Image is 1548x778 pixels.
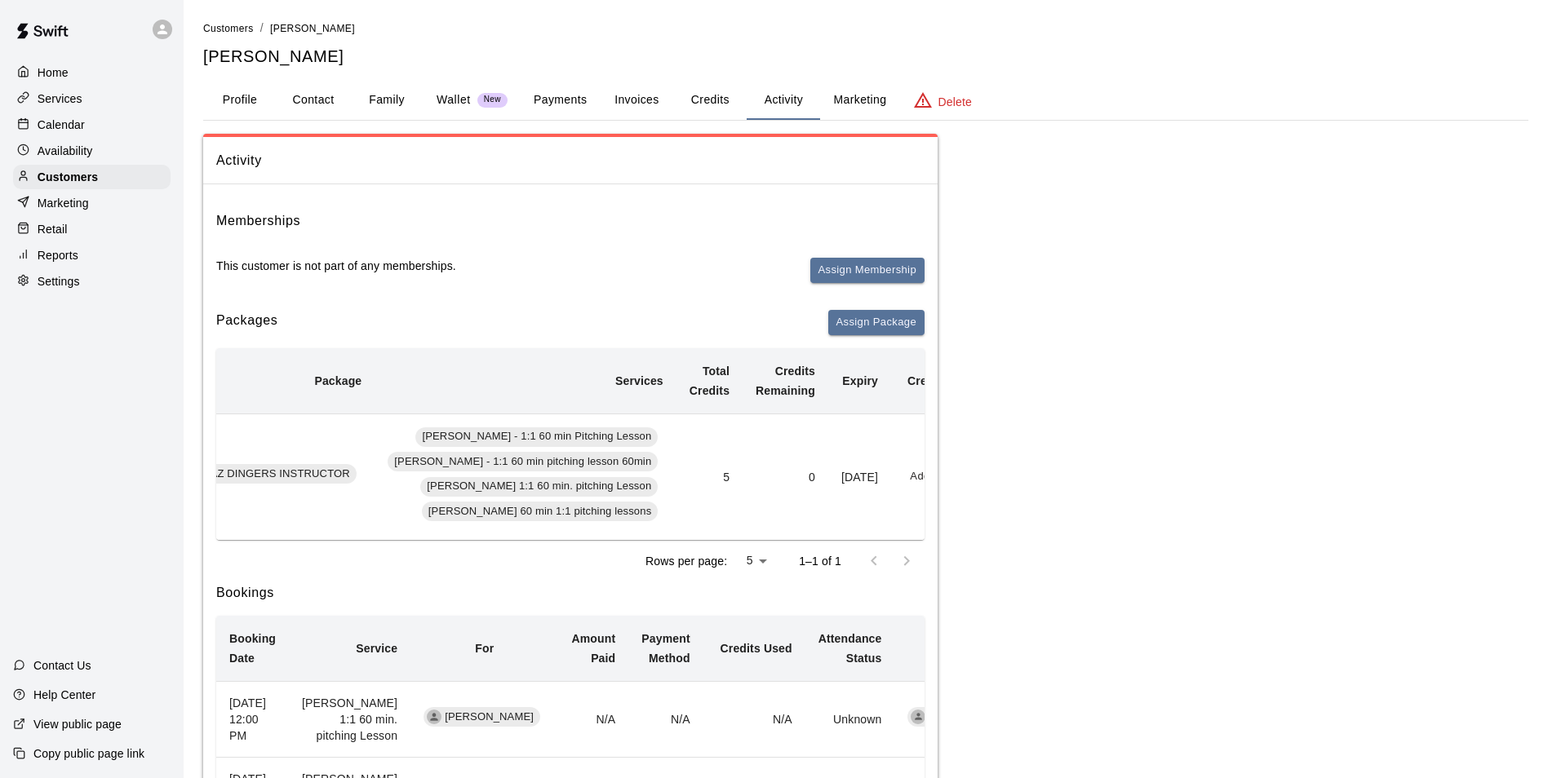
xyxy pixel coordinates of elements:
[13,243,171,267] a: Reports
[615,374,663,387] b: Services
[38,221,68,237] p: Retail
[907,707,1024,727] div: [PERSON_NAME]
[277,81,350,120] button: Contact
[521,81,600,120] button: Payments
[203,46,1528,68] h5: [PERSON_NAME]
[641,632,690,665] b: Payment Method
[33,687,95,703] p: Help Center
[842,374,878,387] b: Expiry
[427,709,441,724] div: ELIJAH MARTINEZ
[907,374,987,387] b: Credit Actions
[33,657,91,674] p: Contact Us
[820,81,899,120] button: Marketing
[673,81,747,120] button: Credits
[203,23,254,34] span: Customers
[810,258,925,283] button: Assign Membership
[38,143,93,159] p: Availability
[438,709,540,725] span: [PERSON_NAME]
[747,81,820,120] button: Activity
[229,632,276,665] b: Booking Date
[743,413,828,540] td: 0
[422,504,659,519] span: [PERSON_NAME] 60 min 1:1 pitching lessons
[938,94,972,110] p: Delete
[356,642,397,655] b: Service
[388,454,658,470] span: [PERSON_NAME] - 1:1 60 min pitching lesson 60min
[703,682,805,758] td: N/A
[203,81,277,120] button: Profile
[420,479,658,494] span: [PERSON_NAME] 1:1 60 min. pitching Lesson
[38,195,89,211] p: Marketing
[756,365,815,397] b: Credits Remaining
[437,91,471,108] p: Wallet
[38,117,85,133] p: Calendar
[203,20,1528,38] nav: breadcrumb
[645,553,727,569] p: Rows per page:
[600,81,673,120] button: Invoices
[799,553,841,569] p: 1–1 of 1
[676,413,743,540] td: 5
[216,582,925,603] h6: Bookings
[216,682,289,758] th: [DATE] 12:00 PM
[559,682,629,758] td: N/A
[721,642,792,655] b: Credits Used
[628,682,703,758] td: N/A
[350,81,424,120] button: Family
[203,21,254,34] a: Customers
[690,365,730,397] b: Total Credits
[911,709,925,724] div: John Havird
[289,682,410,758] td: [PERSON_NAME] 1:1 60 min. pitching Lesson
[13,191,171,215] a: Marketing
[475,642,494,655] b: For
[734,549,773,572] div: 5
[13,60,171,85] a: Home
[216,210,300,232] h6: Memberships
[805,682,895,758] td: Unknown
[33,745,144,762] p: Copy public page link
[216,310,277,335] h6: Packages
[13,217,171,241] a: Retail
[260,20,264,37] li: /
[38,169,98,185] p: Customers
[314,374,361,387] b: Package
[13,269,171,294] a: Settings
[203,81,1528,120] div: basic tabs example
[216,258,456,274] p: This customer is not part of any memberships.
[818,632,882,665] b: Attendance Status
[38,247,78,263] p: Reports
[415,429,658,444] span: [PERSON_NAME] - 1:1 60 min Pitching Lesson
[270,23,355,34] span: [PERSON_NAME]
[477,95,508,105] span: New
[922,709,1024,725] span: [PERSON_NAME]
[828,413,891,540] td: [DATE]
[38,91,82,107] p: Services
[13,165,171,189] a: Customers
[828,310,925,335] button: Assign Package
[13,139,171,163] a: Availability
[13,113,171,137] a: Calendar
[904,464,937,489] button: Add
[572,632,616,665] b: Amount Paid
[216,150,925,171] span: Activity
[13,86,171,111] a: Services
[33,716,122,732] p: View public page
[38,273,80,290] p: Settings
[38,64,69,81] p: Home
